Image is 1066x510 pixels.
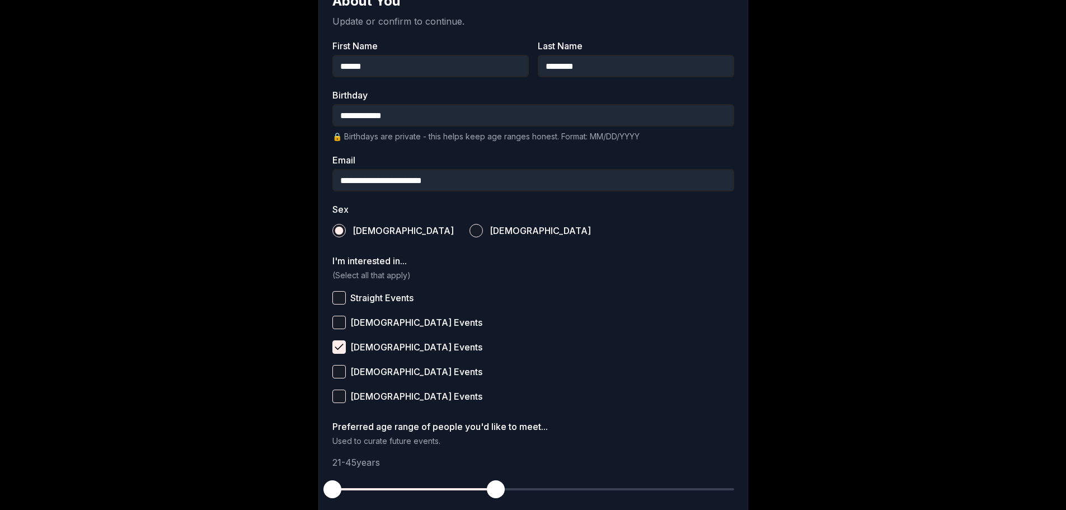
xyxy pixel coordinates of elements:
[350,367,482,376] span: [DEMOGRAPHIC_DATA] Events
[332,41,529,50] label: First Name
[538,41,734,50] label: Last Name
[332,156,734,165] label: Email
[332,456,734,469] p: 21 - 45 years
[332,316,346,329] button: [DEMOGRAPHIC_DATA] Events
[469,224,483,237] button: [DEMOGRAPHIC_DATA]
[332,256,734,265] label: I'm interested in...
[332,291,346,305] button: Straight Events
[332,422,734,431] label: Preferred age range of people you'd like to meet...
[332,436,734,447] p: Used to curate future events.
[350,392,482,401] span: [DEMOGRAPHIC_DATA] Events
[332,390,346,403] button: [DEMOGRAPHIC_DATA] Events
[350,293,414,302] span: Straight Events
[490,226,591,235] span: [DEMOGRAPHIC_DATA]
[332,91,734,100] label: Birthday
[332,365,346,378] button: [DEMOGRAPHIC_DATA] Events
[353,226,454,235] span: [DEMOGRAPHIC_DATA]
[350,343,482,352] span: [DEMOGRAPHIC_DATA] Events
[332,15,734,28] p: Update or confirm to continue.
[332,224,346,237] button: [DEMOGRAPHIC_DATA]
[332,340,346,354] button: [DEMOGRAPHIC_DATA] Events
[332,270,734,281] p: (Select all that apply)
[332,131,734,142] p: 🔒 Birthdays are private - this helps keep age ranges honest. Format: MM/DD/YYYY
[332,205,734,214] label: Sex
[350,318,482,327] span: [DEMOGRAPHIC_DATA] Events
